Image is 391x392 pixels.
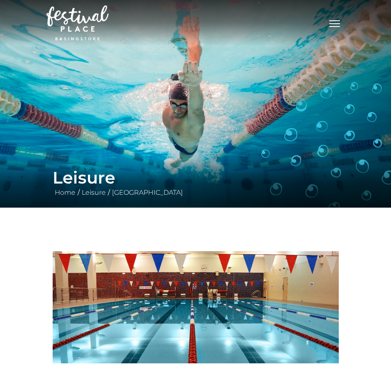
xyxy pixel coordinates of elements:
[324,17,345,29] button: Toggle navigation
[80,189,108,196] a: Leisure
[53,189,78,196] a: Home
[53,168,339,188] h1: Leisure
[110,189,185,196] a: [GEOGRAPHIC_DATA]
[46,168,345,198] div: / /
[46,5,109,40] img: Festival Place Logo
